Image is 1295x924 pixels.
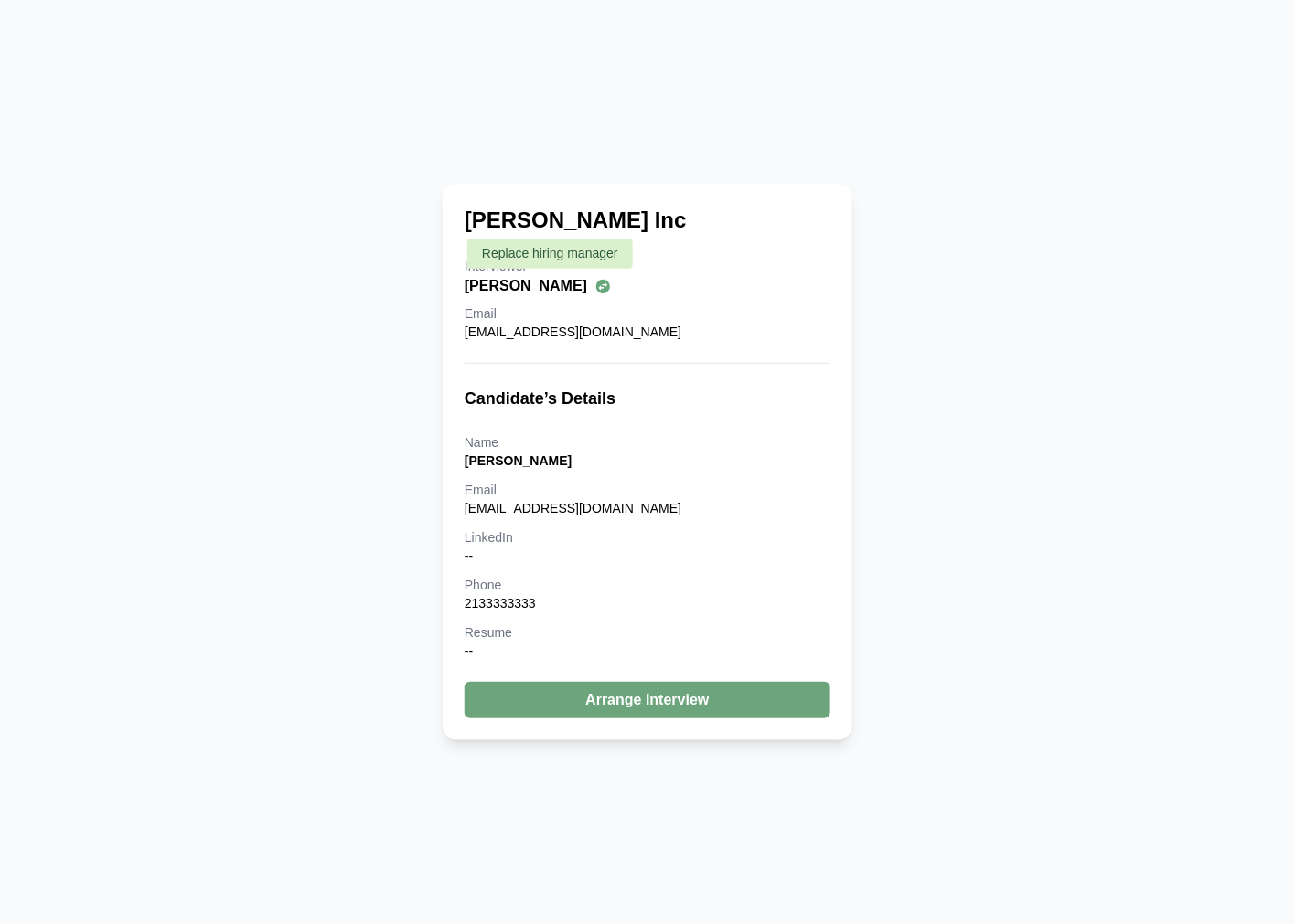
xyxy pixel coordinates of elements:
[465,548,473,563] span: --
[465,682,830,718] button: Arrange Interview
[465,576,830,594] div: Phone
[465,499,830,517] div: [EMAIL_ADDRESS][DOMAIN_NAME]
[465,594,830,612] div: 2133333333
[465,275,830,297] div: [PERSON_NAME]
[465,206,687,235] h2: [PERSON_NAME] Inc
[465,257,830,275] div: Interviewer
[465,386,830,411] h3: Candidate’s Details
[465,433,830,451] div: Name
[465,642,830,660] p: --
[465,623,830,642] div: Resume
[465,528,830,547] div: LinkedIn
[465,481,830,499] div: Email
[465,323,830,341] div: [EMAIL_ADDRESS][DOMAIN_NAME]
[465,306,497,321] span: Email
[465,451,830,470] div: [PERSON_NAME]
